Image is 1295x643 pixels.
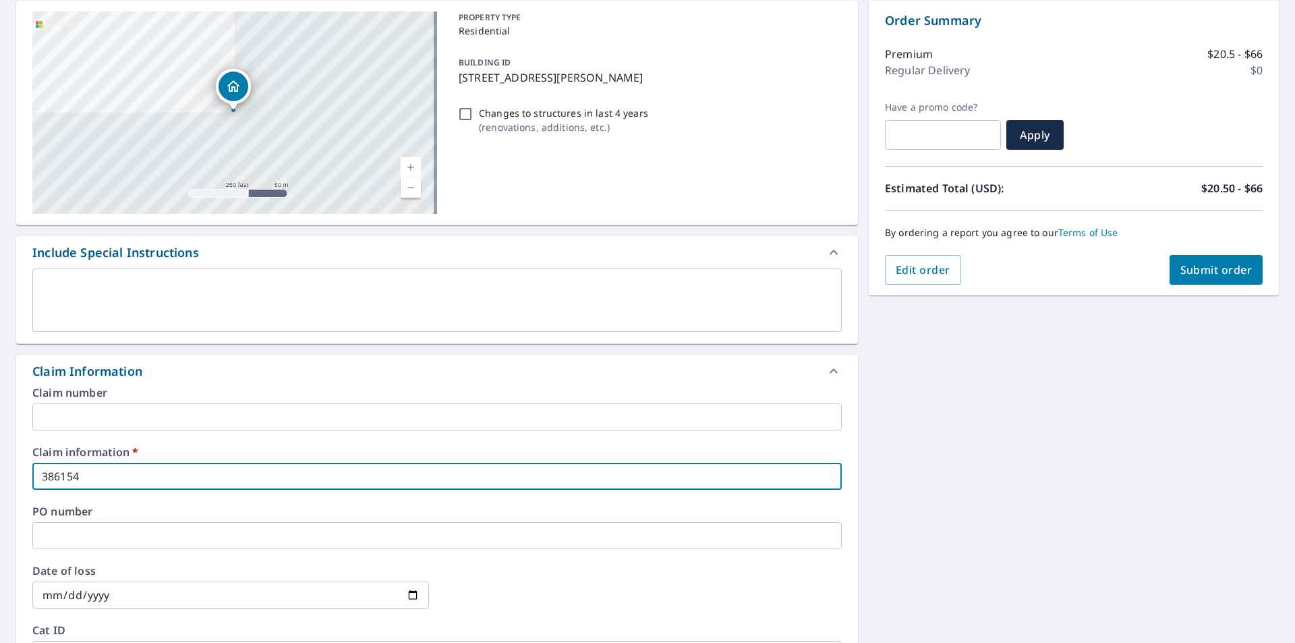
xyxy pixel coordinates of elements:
[885,101,1001,113] label: Have a promo code?
[1006,120,1064,150] button: Apply
[16,236,858,269] div: Include Special Instructions
[32,625,842,636] label: Cat ID
[1207,46,1263,62] p: $20.5 - $66
[1058,226,1118,239] a: Terms of Use
[885,46,933,62] p: Premium
[1201,180,1263,196] p: $20.50 - $66
[459,11,836,24] p: PROPERTY TYPE
[32,506,842,517] label: PO number
[885,180,1074,196] p: Estimated Total (USD):
[885,11,1263,30] p: Order Summary
[32,362,142,381] div: Claim Information
[459,24,836,38] p: Residential
[479,120,648,134] p: ( renovations, additions, etc. )
[459,57,511,68] p: BUILDING ID
[32,565,429,576] label: Date of loss
[1250,62,1263,78] p: $0
[1170,255,1263,285] button: Submit order
[1180,262,1253,277] span: Submit order
[32,387,842,398] label: Claim number
[1017,128,1053,142] span: Apply
[479,106,648,120] p: Changes to structures in last 4 years
[16,355,858,387] div: Claim Information
[32,244,199,262] div: Include Special Instructions
[459,69,836,86] p: [STREET_ADDRESS][PERSON_NAME]
[216,69,251,111] div: Dropped pin, building 1, Residential property, 7469 Sharp Rd Swartz Creek, MI 48473
[401,177,421,198] a: Current Level 17, Zoom Out
[401,157,421,177] a: Current Level 17, Zoom In
[885,62,970,78] p: Regular Delivery
[896,262,950,277] span: Edit order
[32,447,842,457] label: Claim information
[885,227,1263,239] p: By ordering a report you agree to our
[885,255,961,285] button: Edit order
